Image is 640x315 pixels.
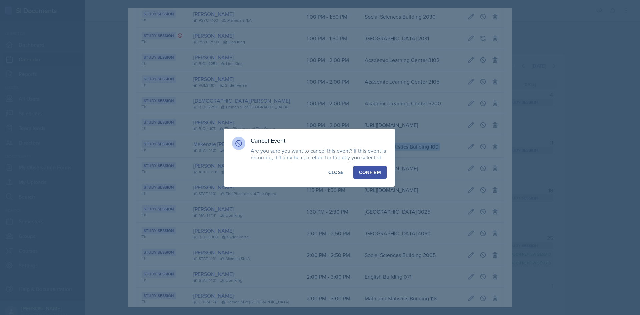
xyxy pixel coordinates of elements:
[328,169,344,176] div: Close
[359,169,381,176] div: Confirm
[353,166,387,179] button: Confirm
[251,137,387,145] h3: Cancel Event
[323,166,349,179] button: Close
[251,147,387,161] p: Are you sure you want to cancel this event? If this event is recurring, it'll only be cancelled f...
